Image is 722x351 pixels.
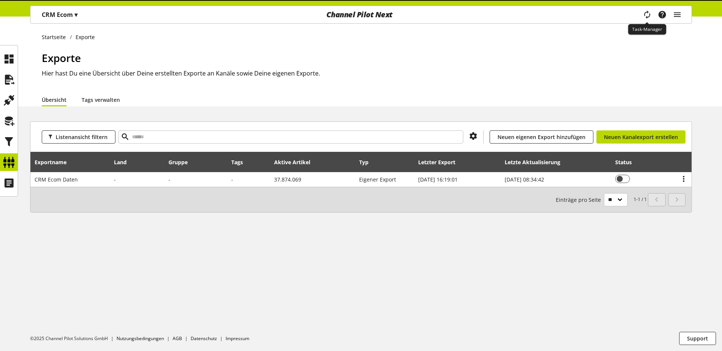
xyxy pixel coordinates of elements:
span: Exporte [42,51,81,65]
div: Task-Manager [628,24,666,35]
div: Gruppe [168,158,195,166]
span: Neuen eigenen Export hinzufügen [498,133,585,141]
a: Nutzungsbedingungen [117,335,164,342]
span: Neuen Kanalexport erstellen [604,133,678,141]
a: Neuen Kanalexport erstellen [596,130,686,144]
nav: main navigation [30,6,692,24]
div: Land [114,158,134,166]
a: Impressum [226,335,249,342]
div: Aktive Artikel [274,158,318,166]
span: Einträge pro Seite [556,196,604,204]
div: Typ [359,158,376,166]
span: CRM Ecom Daten [35,176,78,183]
div: Status [615,158,639,166]
div: Letzte Aktualisierung [505,158,568,166]
span: - [231,176,233,183]
p: CRM Ecom [42,10,77,19]
span: [DATE] 08:34:42 [505,176,544,183]
a: Startseite [42,33,70,41]
button: Support [679,332,716,345]
a: AGB [173,335,182,342]
li: ©2025 Channel Pilot Solutions GmbH [30,335,117,342]
span: 37.874.069 [274,176,301,183]
div: Letzter Export [418,158,463,166]
a: Tags verwalten [82,96,120,104]
span: [DATE] 16:19:01 [418,176,458,183]
small: 1-1 / 1 [556,193,647,206]
span: Support [687,334,708,342]
span: Eigener Export [359,176,396,183]
button: Listenansicht filtern [42,130,115,144]
a: Datenschutz [191,335,217,342]
a: Neuen eigenen Export hinzufügen [490,130,593,144]
h2: Hier hast Du eine Übersicht über Deine erstellten Exporte an Kanäle sowie Deine eigenen Exporte. [42,69,692,78]
div: Tags [231,158,243,166]
span: ▾ [74,11,77,19]
div: Exportname [35,158,74,166]
a: Übersicht [42,96,67,104]
span: Listenansicht filtern [56,133,108,141]
span: - [114,176,116,183]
